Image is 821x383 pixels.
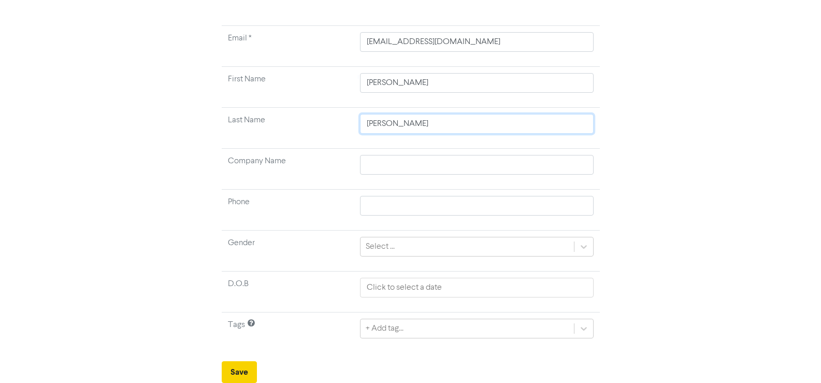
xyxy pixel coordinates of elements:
[366,240,395,253] div: Select ...
[360,278,593,297] input: Click to select a date
[222,361,257,383] button: Save
[222,231,354,272] td: Gender
[691,271,821,383] iframe: Chat Widget
[222,190,354,231] td: Phone
[222,272,354,313] td: D.O.B
[222,108,354,149] td: Last Name
[222,67,354,108] td: First Name
[222,149,354,190] td: Company Name
[222,313,354,353] td: Tags
[366,322,404,335] div: + Add tag...
[222,26,354,67] td: Required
